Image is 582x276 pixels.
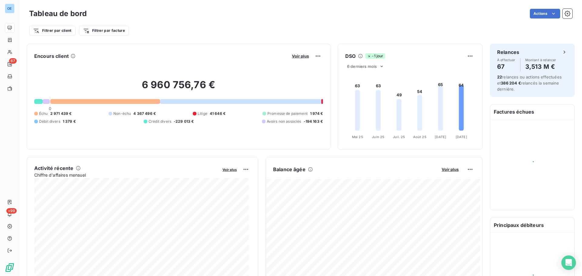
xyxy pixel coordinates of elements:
tspan: [DATE] [435,135,446,139]
tspan: Mai 25 [352,135,363,139]
span: Voir plus [442,167,459,172]
span: relances ou actions effectuées et relancés la semaine dernière. [497,75,562,91]
span: Non-échu [113,111,131,116]
span: 6 derniers mois [347,64,377,69]
button: Voir plus [440,167,460,172]
span: Voir plus [292,54,309,58]
tspan: Juin 25 [372,135,384,139]
span: 41 646 € [210,111,226,116]
h6: Principaux débiteurs [490,218,574,232]
h6: Balance âgée [273,166,306,173]
button: Filtrer par facture [79,26,129,35]
h6: DSO [345,52,356,60]
span: Chiffre d'affaires mensuel [34,172,218,178]
span: Montant à relancer [525,58,556,62]
tspan: [DATE] [456,135,467,139]
button: Filtrer par client [29,26,75,35]
button: Voir plus [290,53,311,59]
span: Voir plus [222,168,237,172]
h6: Encours client [34,52,69,60]
span: Promesse de paiement [267,111,308,116]
span: 4 367 496 € [133,111,156,116]
button: Actions [530,9,560,18]
tspan: Juil. 25 [393,135,405,139]
span: -229 013 € [174,119,194,124]
span: 22 [497,75,502,79]
h6: Activité récente [34,165,73,172]
h4: 3,513 M € [525,62,556,71]
div: Open Intercom Messenger [561,255,576,270]
span: -194 163 € [304,119,323,124]
span: -1 jour [365,53,385,59]
span: +99 [6,208,17,214]
span: 0 [49,106,51,111]
h2: 6 960 756,76 € [34,79,323,97]
span: 1 379 € [63,119,76,124]
button: Voir plus [221,167,239,172]
h4: 67 [497,62,515,71]
h3: Tableau de bord [29,8,87,19]
span: Débit divers [39,119,60,124]
span: À effectuer [497,58,515,62]
div: OE [5,4,15,13]
span: Avoirs non associés [267,119,301,124]
h6: Factures échues [490,105,574,119]
span: Crédit divers [149,119,171,124]
h6: Relances [497,48,519,56]
span: 2 971 439 € [50,111,72,116]
img: Logo LeanPay [5,263,15,272]
tspan: Août 25 [413,135,426,139]
span: 386 204 € [501,81,521,85]
span: 67 [9,58,17,64]
span: Litige [198,111,207,116]
span: Échu [39,111,48,116]
span: 1 974 € [310,111,323,116]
